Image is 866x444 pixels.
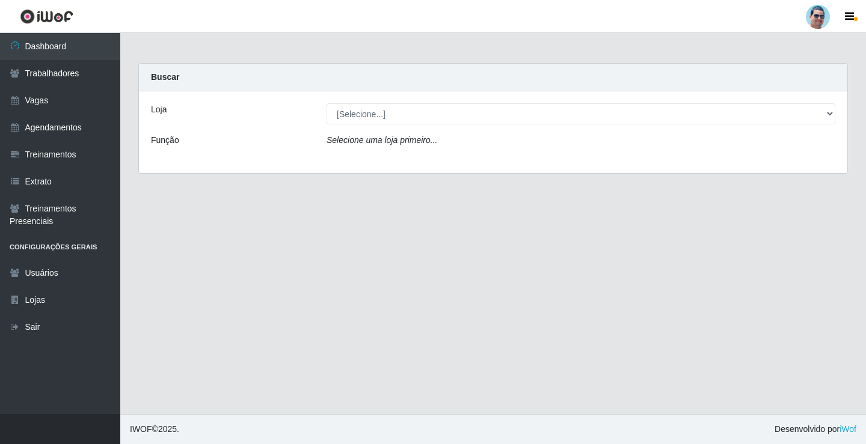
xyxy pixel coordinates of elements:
span: Desenvolvido por [775,423,856,436]
i: Selecione uma loja primeiro... [327,135,437,145]
label: Loja [151,103,167,116]
img: CoreUI Logo [20,9,73,24]
a: iWof [840,424,856,434]
label: Função [151,134,179,147]
span: IWOF [130,424,152,434]
strong: Buscar [151,72,179,82]
span: © 2025 . [130,423,179,436]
